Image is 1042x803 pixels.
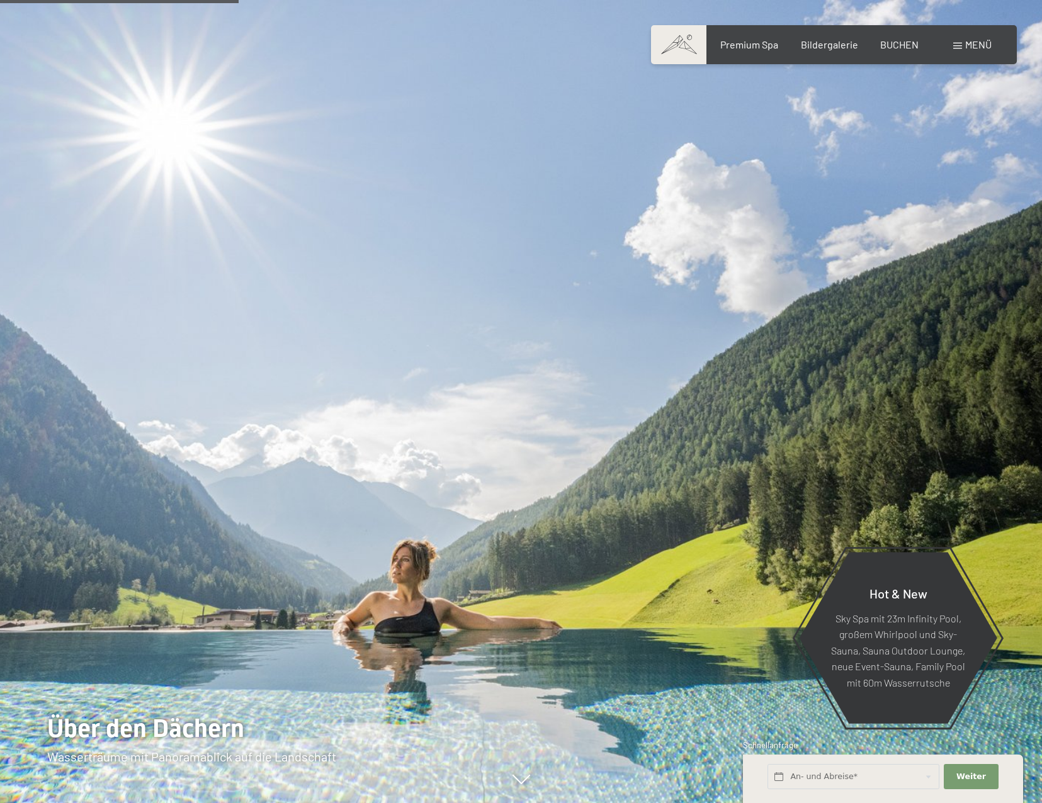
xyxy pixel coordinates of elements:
[798,551,998,724] a: Hot & New Sky Spa mit 23m Infinity Pool, großem Whirlpool und Sky-Sauna, Sauna Outdoor Lounge, ne...
[830,610,966,690] p: Sky Spa mit 23m Infinity Pool, großem Whirlpool und Sky-Sauna, Sauna Outdoor Lounge, neue Event-S...
[965,38,992,50] span: Menü
[869,585,927,600] span: Hot & New
[720,38,778,50] a: Premium Spa
[956,771,986,782] span: Weiter
[743,740,798,750] span: Schnellanfrage
[801,38,858,50] a: Bildergalerie
[944,764,998,790] button: Weiter
[880,38,919,50] a: BUCHEN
